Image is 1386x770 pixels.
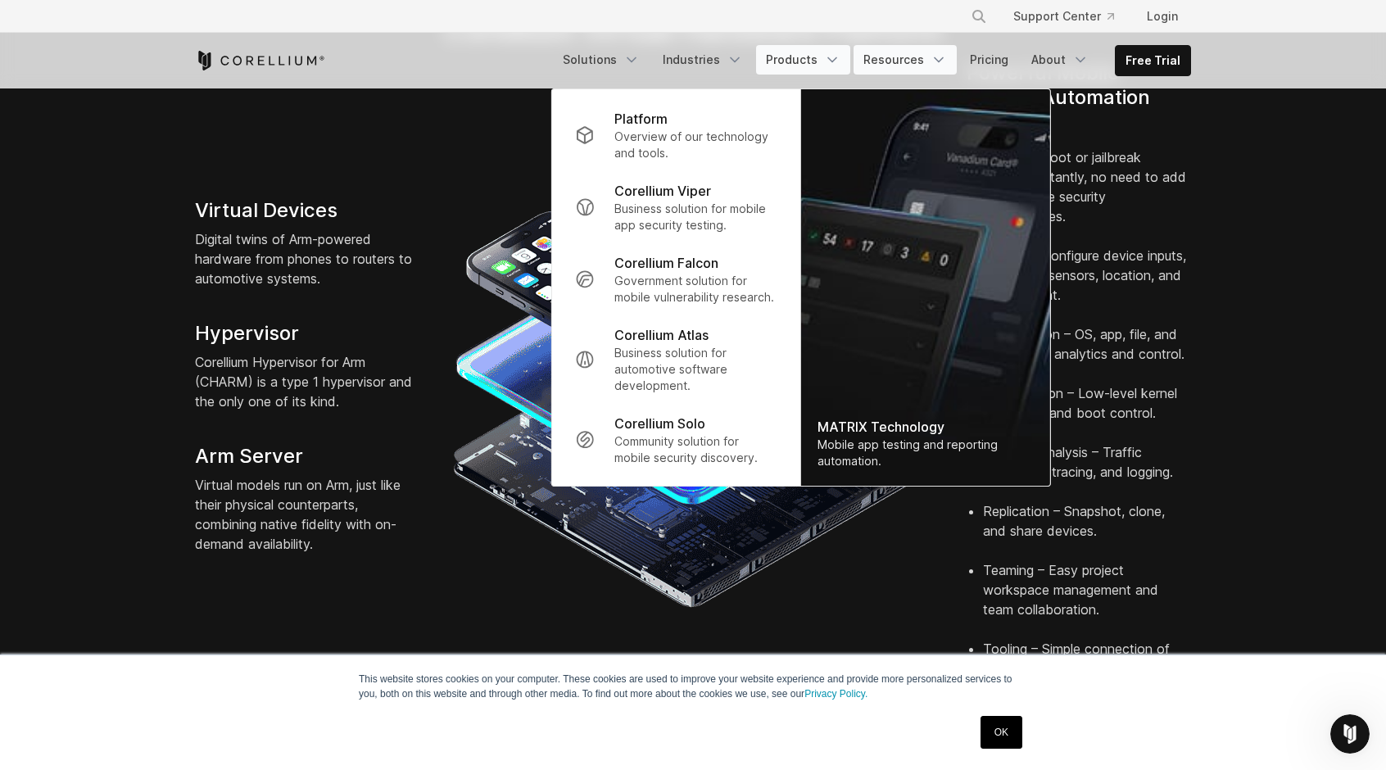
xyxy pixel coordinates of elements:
[562,404,790,476] a: Corellium Solo Community solution for mobile security discovery.
[614,414,705,433] p: Corellium Solo
[1134,2,1191,31] a: Login
[562,243,790,315] a: Corellium Falcon Government solution for mobile vulnerability research.
[1116,46,1190,75] a: Free Trial
[614,273,777,306] p: Government solution for mobile vulnerability research.
[804,688,867,700] a: Privacy Policy.
[983,246,1191,324] li: Control – Configure device inputs, identifiers, sensors, location, and environment.
[562,171,790,243] a: Corellium Viper Business solution for mobile app security testing.
[614,345,777,394] p: Business solution for automotive software development.
[967,61,1191,134] h4: Powerful Mobile Testing Automation Tools
[195,51,325,70] a: Corellium Home
[562,99,790,171] a: Platform Overview of our technology and tools.
[1330,714,1370,754] iframe: Intercom live chat
[452,134,934,615] img: iPhone and Android virtual machine and testing tools
[981,716,1022,749] a: OK
[854,45,957,75] a: Resources
[818,437,1034,469] div: Mobile app testing and reporting automation.
[983,147,1191,246] li: Access – Root or jailbreak devices instantly, no need to add code or use security vulnerabilities.
[983,501,1191,560] li: Replication – Snapshot, clone, and share devices.
[1000,2,1127,31] a: Support Center
[614,109,668,129] p: Platform
[756,45,850,75] a: Products
[614,181,711,201] p: Corellium Viper
[614,253,718,273] p: Corellium Falcon
[1021,45,1098,75] a: About
[614,325,709,345] p: Corellium Atlas
[562,315,790,404] a: Corellium Atlas Business solution for automotive software development.
[983,324,1191,383] li: X-Ray Vision – OS, app, file, and system call analytics and control.
[818,417,1034,437] div: MATRIX Technology
[983,639,1191,678] li: Tooling – Simple connection of your favorite tools and systems.
[964,2,994,31] button: Search
[983,560,1191,639] li: Teaming – Easy project workspace management and team collaboration.
[960,45,1018,75] a: Pricing
[983,442,1191,501] li: Network Analysis – Traffic inspection, tracing, and logging.
[195,444,419,469] h4: Arm Server
[195,229,419,288] p: Digital twins of Arm-powered hardware from phones to routers to automotive systems.
[983,383,1191,442] li: Introspection – Low-level kernel debugging and boot control.
[195,321,419,346] h4: Hypervisor
[553,45,650,75] a: Solutions
[614,129,777,161] p: Overview of our technology and tools.
[951,2,1191,31] div: Navigation Menu
[614,433,777,466] p: Community solution for mobile security discovery.
[195,352,419,411] p: Corellium Hypervisor for Arm (CHARM) is a type 1 hypervisor and the only one of its kind.
[195,475,419,554] p: Virtual models run on Arm, just like their physical counterparts, combining native fidelity with ...
[359,672,1027,701] p: This website stores cookies on your computer. These cookies are used to improve your website expe...
[195,198,419,223] h4: Virtual Devices
[553,45,1191,76] div: Navigation Menu
[801,89,1050,486] img: Matrix_WebNav_1x
[653,45,753,75] a: Industries
[614,201,777,233] p: Business solution for mobile app security testing.
[801,89,1050,486] a: MATRIX Technology Mobile app testing and reporting automation.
